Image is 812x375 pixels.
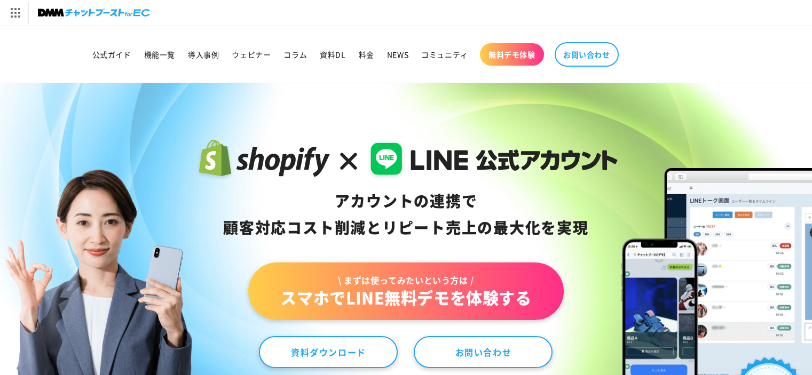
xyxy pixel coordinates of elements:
a: コラム [277,43,313,66]
img: サービス [2,2,28,24]
span: \ まずは使ってみたいという方は / [280,274,531,286]
a: 機能一覧 [138,43,182,66]
a: コミュニティ [415,43,475,66]
div: アカウントの連携で 顧客対応コスト削減と リピート売上の 最大化を実現 [194,188,618,241]
a: お問い合わせ [414,336,553,368]
span: 公式ガイド [92,50,131,59]
span: 料金 [359,50,374,59]
a: 資料ダウンロード [259,336,398,368]
a: お問い合わせ [555,42,619,67]
span: 導入事例 [188,50,219,59]
span: コミュニティ [421,50,468,59]
a: 資料DL [313,43,352,66]
span: ウェビナー [232,50,271,59]
a: 導入事例 [182,43,225,66]
span: 無料デモ体験 [488,50,535,59]
span: 資料DL [320,50,345,59]
span: お問い合わせ [563,50,610,59]
a: 公式ガイド [86,43,138,66]
img: チャットブーストforEC [38,5,150,20]
a: ウェビナー [225,43,277,66]
span: 機能一覧 [144,50,175,59]
a: NEWS [381,43,415,66]
a: \ まずは使ってみたいという方は /スマホでLINE無料デモを体験する [248,262,563,320]
span: コラム [283,50,307,59]
a: 料金 [352,43,381,66]
span: NEWS [387,50,408,59]
a: 無料デモ体験 [480,43,544,66]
